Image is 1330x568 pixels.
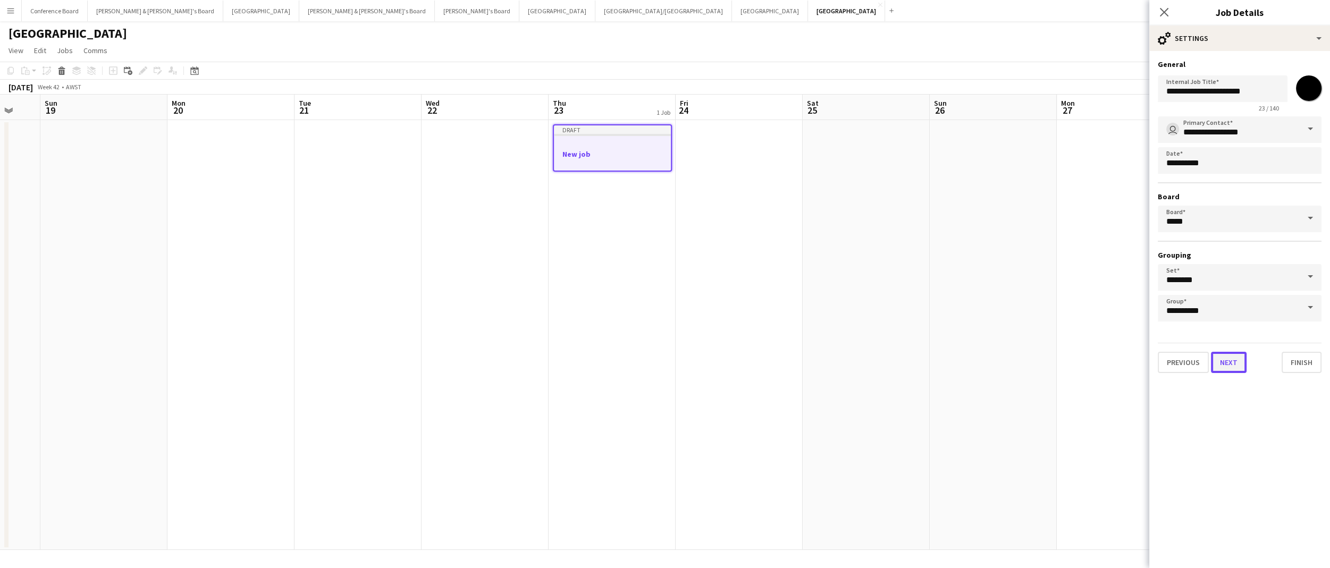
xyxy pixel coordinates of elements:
[932,104,947,116] span: 26
[57,46,73,55] span: Jobs
[83,46,107,55] span: Comms
[9,82,33,92] div: [DATE]
[1211,352,1247,373] button: Next
[934,98,947,108] span: Sun
[553,98,566,108] span: Thu
[1282,352,1321,373] button: Finish
[43,104,57,116] span: 19
[1250,104,1287,112] span: 23 / 140
[34,46,46,55] span: Edit
[66,83,81,91] div: AWST
[1061,98,1075,108] span: Mon
[680,98,688,108] span: Fri
[1149,26,1330,51] div: Settings
[172,98,186,108] span: Mon
[1149,5,1330,19] h3: Job Details
[656,108,670,116] div: 1 Job
[299,98,311,108] span: Tue
[435,1,519,21] button: [PERSON_NAME]'s Board
[297,104,311,116] span: 21
[1158,352,1209,373] button: Previous
[424,104,440,116] span: 22
[223,1,299,21] button: [GEOGRAPHIC_DATA]
[807,98,819,108] span: Sat
[299,1,435,21] button: [PERSON_NAME] & [PERSON_NAME]'s Board
[35,83,62,91] span: Week 42
[9,46,23,55] span: View
[79,44,112,57] a: Comms
[554,149,671,159] h3: New job
[595,1,732,21] button: [GEOGRAPHIC_DATA]/[GEOGRAPHIC_DATA]
[551,104,566,116] span: 23
[678,104,688,116] span: 24
[1158,192,1321,201] h3: Board
[805,104,819,116] span: 25
[45,98,57,108] span: Sun
[426,98,440,108] span: Wed
[53,44,77,57] a: Jobs
[1059,104,1075,116] span: 27
[554,125,671,134] div: Draft
[732,1,808,21] button: [GEOGRAPHIC_DATA]
[1158,250,1321,260] h3: Grouping
[1158,60,1321,69] h3: General
[553,124,672,172] app-job-card: DraftNew job
[519,1,595,21] button: [GEOGRAPHIC_DATA]
[88,1,223,21] button: [PERSON_NAME] & [PERSON_NAME]'s Board
[170,104,186,116] span: 20
[9,26,127,41] h1: [GEOGRAPHIC_DATA]
[30,44,50,57] a: Edit
[808,1,885,21] button: [GEOGRAPHIC_DATA]
[4,44,28,57] a: View
[22,1,88,21] button: Conference Board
